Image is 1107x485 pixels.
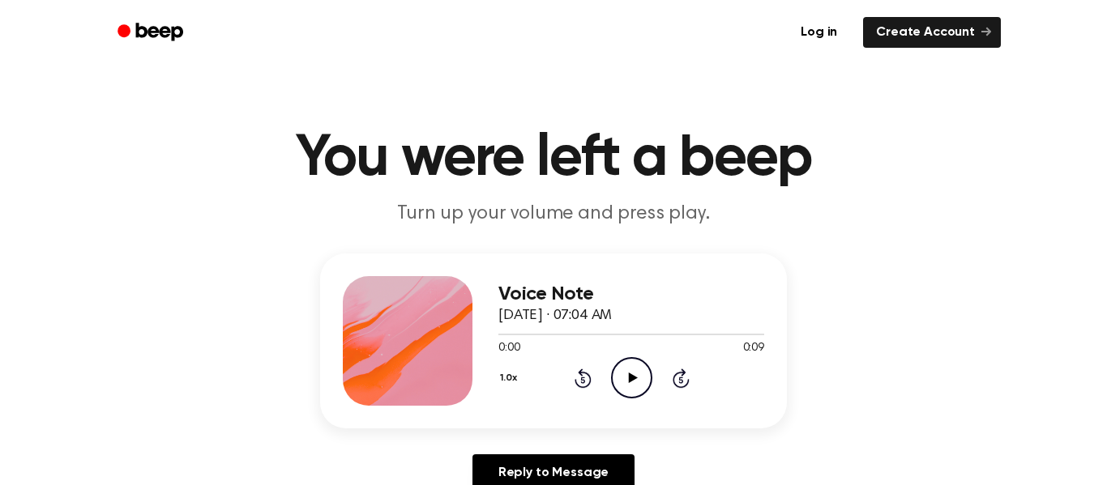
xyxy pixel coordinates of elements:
span: [DATE] · 07:04 AM [498,308,612,323]
p: Turn up your volume and press play. [242,201,865,228]
button: 1.0x [498,364,523,392]
a: Log in [784,14,853,51]
h3: Voice Note [498,283,764,305]
a: Beep [106,17,198,49]
h1: You were left a beep [139,130,968,188]
a: Create Account [863,17,1001,48]
span: 0:09 [743,340,764,357]
span: 0:00 [498,340,519,357]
